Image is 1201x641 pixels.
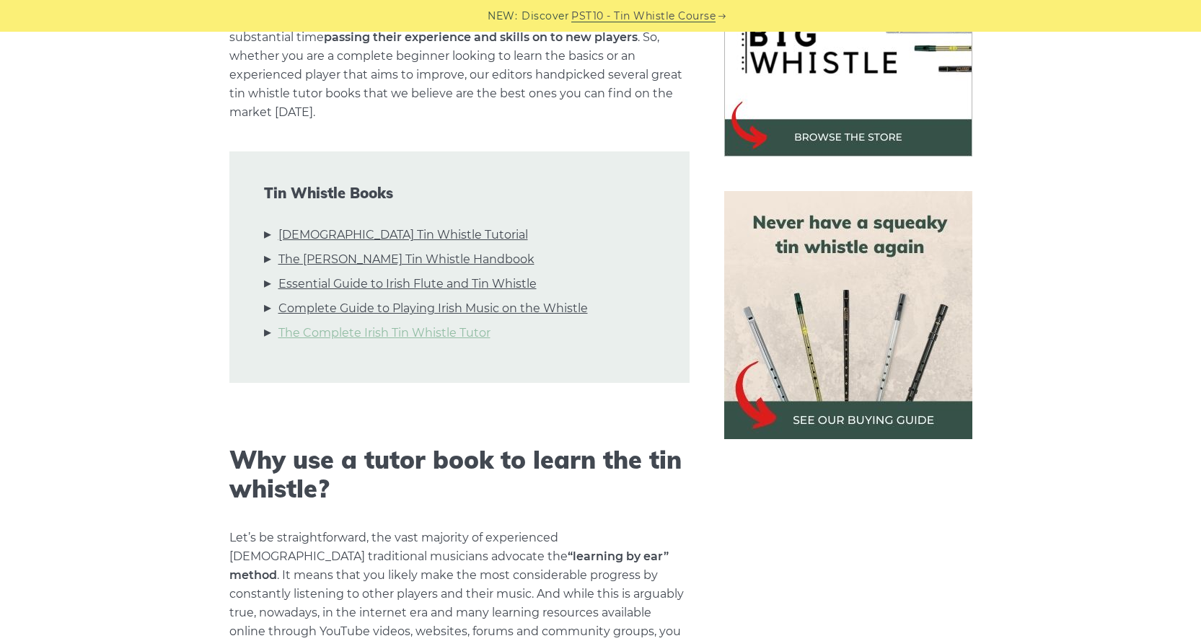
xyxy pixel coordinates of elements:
[724,191,972,439] img: tin whistle buying guide
[229,9,690,122] p: However, some of the most prominent players and teachers dedicated a substantial time . So, wheth...
[229,446,690,505] h2: Why use a tutor book to learn the tin whistle?
[278,275,537,293] a: Essential Guide to Irish Flute and Tin Whistle
[229,549,669,582] strong: “learning by ear” method
[278,324,490,342] a: The Complete Irish Tin Whistle Tutor
[522,8,569,25] span: Discover
[278,299,588,318] a: Complete Guide to Playing Irish Music on the Whistle
[488,8,517,25] span: NEW:
[571,8,716,25] a: PST10 - Tin Whistle Course
[278,226,528,244] a: [DEMOGRAPHIC_DATA] Tin Whistle Tutorial
[264,185,655,202] span: Tin Whistle Books
[278,250,534,269] a: The [PERSON_NAME] Tin Whistle Handbook
[324,30,638,44] strong: passing their experience and skills on to new players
